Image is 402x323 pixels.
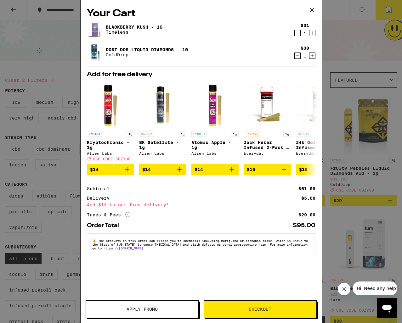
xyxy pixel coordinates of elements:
span: The products in this order can expose you to chemicals including marijuana or cannabis smoke, whi... [92,239,308,250]
iframe: Close message [338,283,350,295]
a: [DOMAIN_NAME] [119,246,143,250]
span: $15 [299,167,308,172]
button: Add to bag [139,164,186,175]
div: Everyday [296,151,343,155]
img: Everyday - 24k Gold Punch Infused 2-Pack - 1g [296,81,343,128]
p: SATIVA [139,131,154,137]
div: Order Total [87,223,123,228]
button: Increment [309,30,315,36]
button: Add to bag [244,164,291,175]
img: Dosi Dos Liquid Diamonds - 1g [87,43,105,62]
div: Alien Labs [191,151,239,155]
p: BK Satellite - 1g [139,140,186,150]
p: 24k Gold Punch Infused 2-Pack - 1g [296,140,343,150]
span: $14 [90,167,99,172]
img: Blackberry Kush - 1g [87,21,105,38]
div: 1 [301,54,309,59]
p: 1g [283,131,291,137]
button: Add to bag [191,164,239,175]
span: Hi. Need any help? [4,4,45,9]
span: $14 [142,167,151,172]
div: Add $14 to get free delivery! [87,203,315,207]
div: $29.00 [298,213,315,217]
p: GoldDrop [106,52,188,57]
p: Kryptochronic - 1g [87,140,134,150]
a: Open page for Jack Herer Infused 2-Pack - 1g from Everyday [244,81,291,164]
span: ⚠️ [92,239,98,242]
iframe: Button to launch messaging window [377,298,397,318]
p: Atomic Apple - 1g [191,140,239,150]
button: Increment [309,53,315,59]
h2: Your Cart [87,7,315,21]
span: Checkout [249,307,271,311]
button: Add to bag [296,164,343,175]
p: 1g [127,131,134,137]
p: 1g [231,131,239,137]
div: $95.00 [293,223,315,228]
div: $5.00 [301,196,315,200]
div: Delivery [87,196,114,200]
div: Everyday [244,151,291,155]
img: Alien Labs - Kryptochronic - 1g [87,81,134,128]
a: Blackberry Kush - 1g [106,25,162,30]
div: 1 [301,31,309,36]
div: $30 [301,46,309,51]
button: Apply Promo [86,300,199,318]
p: SATIVA [244,131,259,137]
a: Open page for Atomic Apple - 1g from Alien Labs [191,81,239,164]
h2: Add for free delivery [87,71,315,78]
div: Alien Labs [87,151,134,155]
button: Add to bag [87,164,134,175]
div: Taxes & Fees [87,212,130,218]
div: $31 [301,23,309,28]
p: Jack Herer Infused 2-Pack - 1g [244,140,291,150]
a: Dosi Dos Liquid Diamonds - 1g [106,47,188,52]
button: Decrement [294,53,301,59]
p: Timeless [106,30,162,35]
span: Apply Promo [127,307,158,311]
span: $14 [195,167,203,172]
button: Decrement [294,30,301,36]
div: $61.00 [298,187,315,191]
p: 1g [179,131,186,137]
span: $15 [247,167,255,172]
p: HYBRID [191,131,207,137]
p: HYBRID [296,131,311,137]
div: Subtotal [87,187,114,191]
iframe: Message from company [353,281,397,295]
img: Everyday - Jack Herer Infused 2-Pack - 1g [244,81,291,128]
img: Alien Labs - Atomic Apple - 1g [191,81,239,128]
a: Open page for Kryptochronic - 1g from Alien Labs [87,81,134,164]
img: Alien Labs - BK Satellite - 1g [139,81,186,128]
div: Alien Labs [139,151,186,155]
span: USE CODE COZY30 [93,157,131,161]
a: Open page for BK Satellite - 1g from Alien Labs [139,81,186,164]
a: Open page for 24k Gold Punch Infused 2-Pack - 1g from Everyday [296,81,343,164]
button: Checkout [204,300,317,318]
